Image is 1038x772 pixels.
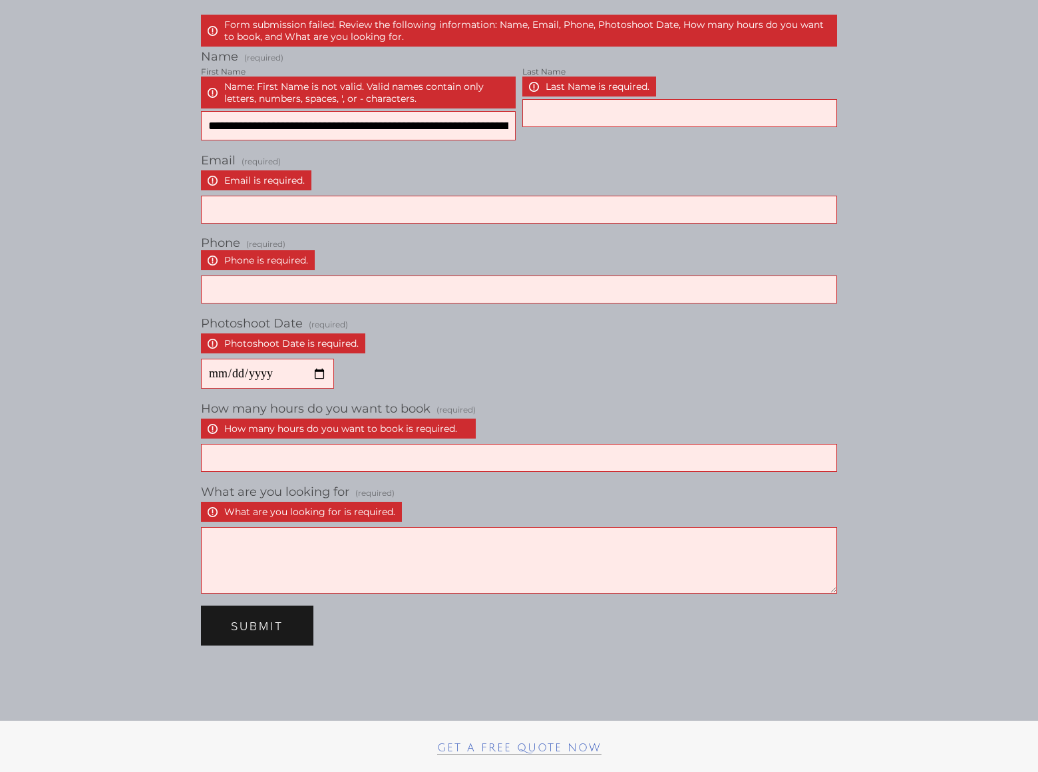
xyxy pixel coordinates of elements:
[201,606,313,646] button: SubmitSubmit
[201,15,837,47] p: Form submission failed. Review the following information: Name, Email, Phone, Photoshoot Date, Ho...
[201,49,238,64] span: Name
[201,77,516,108] p: Name: First Name is not valid. Valid names contain only letters, numbers, spaces, ', or - charact...
[201,250,315,270] p: Phone is required.
[242,152,281,170] span: (required)
[201,67,516,77] div: First Name
[201,236,240,250] span: Phone
[437,742,602,755] a: Get a free quote now
[309,315,348,333] span: (required)
[522,67,656,77] div: Last Name
[201,484,349,499] span: What are you looking for
[201,153,236,168] span: Email
[201,419,476,439] p: How many hours do you want to book is required.
[201,316,303,331] span: Photoshoot Date
[231,618,283,634] span: Submit
[246,240,285,248] span: (required)
[436,401,476,419] span: (required)
[201,502,402,522] p: What are you looking for is required.
[201,170,311,190] p: Email is required.
[244,54,283,62] span: (required)
[355,484,395,502] span: (required)
[201,333,365,353] p: Photoshoot Date is required.
[201,401,431,416] span: How many hours do you want to book
[522,77,656,96] p: Last Name is required.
